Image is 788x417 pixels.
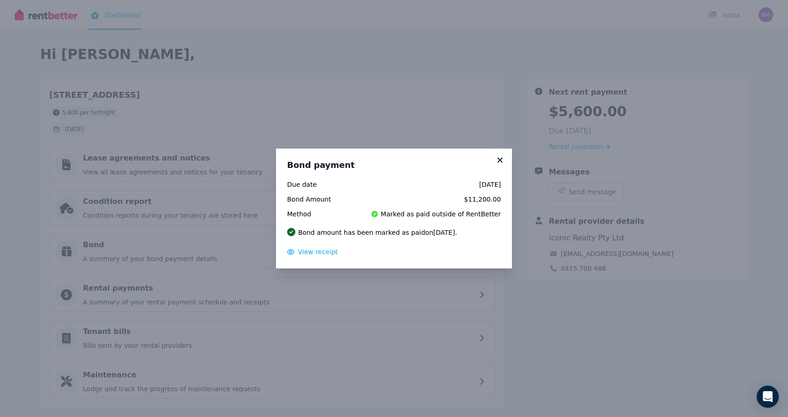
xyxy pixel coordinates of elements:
[757,386,779,408] div: Open Intercom Messenger
[357,180,501,189] span: [DATE]
[287,247,338,256] button: View receipt
[287,195,351,204] span: Bond Amount
[287,209,351,219] span: Method
[287,180,351,189] span: Due date
[381,209,501,219] span: Marked as paid outside of RentBetter
[287,160,501,171] h3: Bond payment
[357,195,501,204] span: $11,200.00
[298,248,338,256] span: View receipt
[298,228,457,237] p: Bond amount has been marked as paid on [DATE] .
